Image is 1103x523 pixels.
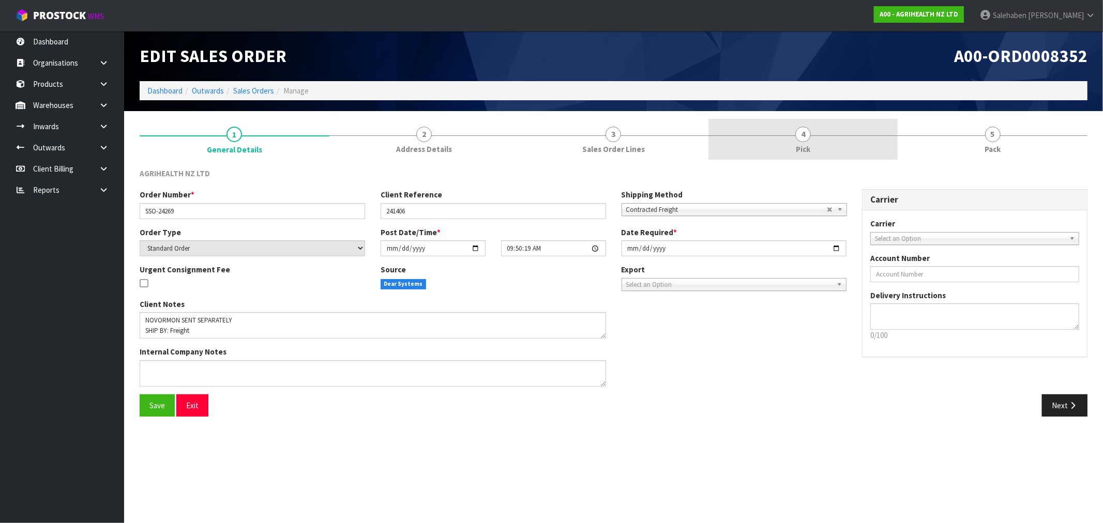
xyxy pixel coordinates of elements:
[226,127,242,142] span: 1
[606,127,621,142] span: 3
[192,86,224,96] a: Outwards
[381,227,441,238] label: Post Date/Time
[622,264,645,275] label: Export
[149,401,165,410] span: Save
[1042,394,1087,417] button: Next
[396,144,452,155] span: Address Details
[622,227,677,238] label: Date Required
[16,9,28,22] img: cube-alt.png
[207,144,262,155] span: General Details
[985,144,1001,155] span: Pack
[381,189,442,200] label: Client Reference
[140,45,286,67] span: Edit Sales Order
[147,86,183,96] a: Dashboard
[993,10,1026,20] span: Salehaben
[985,127,1001,142] span: 5
[140,227,181,238] label: Order Type
[140,299,185,310] label: Client Notes
[176,394,208,417] button: Exit
[870,330,1079,341] p: 0/100
[140,160,1087,424] span: General Details
[88,11,104,21] small: WMS
[795,127,811,142] span: 4
[870,218,895,229] label: Carrier
[582,144,645,155] span: Sales Order Lines
[33,9,86,22] span: ProStock
[870,195,1079,205] h3: Carrier
[874,6,964,23] a: A00 - AGRIHEALTH NZ LTD
[626,279,833,291] span: Select an Option
[140,189,194,200] label: Order Number
[870,253,930,264] label: Account Number
[140,264,230,275] label: Urgent Consignment Fee
[870,266,1079,282] input: Account Number
[880,10,958,19] strong: A00 - AGRIHEALTH NZ LTD
[140,203,365,219] input: Order Number
[626,204,827,216] span: Contracted Freight
[140,168,210,178] span: AGRIHEALTH NZ LTD
[870,290,946,301] label: Delivery Instructions
[283,86,309,96] span: Manage
[233,86,274,96] a: Sales Orders
[622,189,683,200] label: Shipping Method
[381,279,427,289] span: Dear Systems
[381,203,606,219] input: Client Reference
[875,233,1065,245] span: Select an Option
[796,144,810,155] span: Pick
[140,346,226,357] label: Internal Company Notes
[416,127,432,142] span: 2
[140,394,175,417] button: Save
[954,45,1087,67] span: A00-ORD0008352
[381,264,406,275] label: Source
[1028,10,1084,20] span: [PERSON_NAME]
